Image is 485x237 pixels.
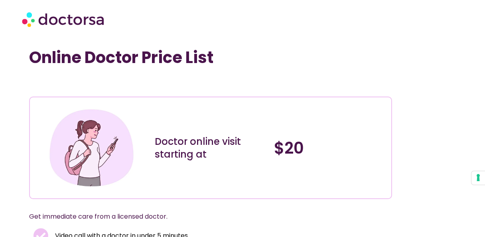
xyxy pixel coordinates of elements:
iframe: Customer reviews powered by Trustpilot [33,79,153,89]
h4: $20 [274,138,385,158]
p: Get immediate care from a licensed doctor. [29,211,373,222]
div: Doctor online visit starting at [155,135,266,161]
h1: Online Doctor Price List [29,48,392,67]
img: Illustration depicting a young woman in a casual outfit, engaged with her smartphone. She has a p... [47,103,136,192]
button: Your consent preferences for tracking technologies [471,171,485,185]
